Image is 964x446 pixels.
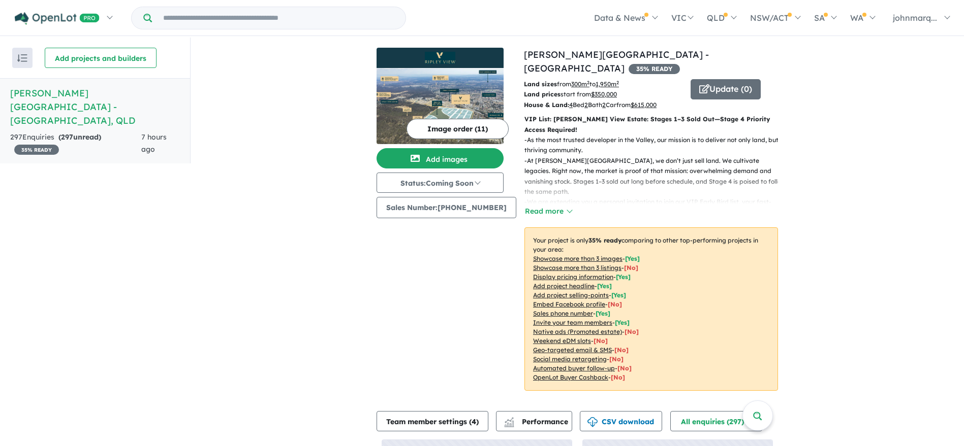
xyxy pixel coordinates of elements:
u: OpenLot Buyer Cashback [533,373,608,381]
u: Social media retargeting [533,355,607,363]
p: Bed Bath Car from [524,100,683,110]
span: 4 [472,417,476,426]
u: Native ads (Promoted estate) [533,328,622,335]
img: sort.svg [17,54,27,62]
span: [ Yes ] [616,273,631,281]
span: [No] [611,373,625,381]
span: 35 % READY [14,145,59,155]
img: Openlot PRO Logo White [15,12,100,25]
img: bar-chart.svg [504,421,514,427]
button: Status:Coming Soon [377,173,504,193]
b: House & Land: [524,101,569,109]
button: Add images [377,148,504,168]
strong: ( unread) [58,132,101,142]
span: 7 hours ago [141,132,167,154]
u: 2 [602,101,606,109]
p: - At [PERSON_NAME][GEOGRAPHIC_DATA], we don’t just sell land. We cultivate legacies. Right now, t... [524,156,786,197]
span: Performance [506,417,568,426]
u: Invite your team members [533,319,612,326]
button: Performance [496,411,572,431]
span: [ Yes ] [611,291,626,299]
u: Automated buyer follow-up [533,364,615,372]
img: Ripley View Estate - Flinders View [377,68,504,144]
button: Add projects and builders [45,48,157,68]
p: - We are extending you a personal invitation to join our VIP Early Bird list, your fast-track to ... [524,197,786,238]
a: Ripley View Estate - Flinders View LogoRipley View Estate - Flinders View [377,48,504,144]
span: [No] [617,364,632,372]
button: CSV download [580,411,662,431]
img: Ripley View Estate - Flinders View Logo [381,52,500,64]
u: 2 [584,101,588,109]
a: [PERSON_NAME][GEOGRAPHIC_DATA] - [GEOGRAPHIC_DATA] [524,49,709,74]
span: 297 [61,132,73,142]
p: - As the most trusted developer in the Valley, our mission is to deliver not only land, but a thr... [524,135,786,156]
span: [ No ] [608,300,622,308]
button: Image order (11) [407,119,509,139]
span: [ Yes ] [596,310,610,317]
u: Showcase more than 3 listings [533,264,621,271]
u: Add project headline [533,282,595,290]
span: [No] [614,346,629,354]
span: [ Yes ] [615,319,630,326]
u: $ 615,000 [631,101,657,109]
input: Try estate name, suburb, builder or developer [154,7,403,29]
span: [ No ] [624,264,638,271]
u: Sales phone number [533,310,593,317]
b: Land prices [524,90,561,98]
button: All enquiries (297) [670,411,762,431]
h5: [PERSON_NAME][GEOGRAPHIC_DATA] - [GEOGRAPHIC_DATA] , QLD [10,86,180,127]
p: Your project is only comparing to other top-performing projects in your area: - - - - - - - - - -... [524,227,778,391]
u: Weekend eDM slots [533,337,591,345]
span: to [589,80,619,88]
button: Read more [524,205,572,217]
u: Embed Facebook profile [533,300,605,308]
button: Team member settings (4) [377,411,488,431]
p: VIP List: [PERSON_NAME] View Estate: Stages 1–3 Sold Out—Stage 4 Priority Access Required! [524,114,778,135]
button: Sales Number:[PHONE_NUMBER] [377,197,516,218]
p: start from [524,89,683,99]
span: johnmarq... [893,13,937,23]
img: download icon [587,417,598,427]
sup: 2 [587,80,589,85]
u: Geo-targeted email & SMS [533,346,612,354]
span: [ Yes ] [597,282,612,290]
span: [No] [609,355,624,363]
p: from [524,79,683,89]
sup: 2 [616,80,619,85]
u: 1,950 m [596,80,619,88]
u: $ 350,000 [591,90,617,98]
u: 300 m [571,80,589,88]
span: [No] [594,337,608,345]
span: [No] [625,328,639,335]
span: [ Yes ] [625,255,640,262]
u: Add project selling-points [533,291,609,299]
span: 35 % READY [629,64,680,74]
u: Display pricing information [533,273,613,281]
u: Showcase more than 3 images [533,255,623,262]
b: 35 % ready [588,236,621,244]
u: 4 [569,101,573,109]
img: line-chart.svg [505,417,514,423]
button: Update (0) [691,79,761,99]
div: 297 Enquir ies [10,131,141,156]
b: Land sizes [524,80,557,88]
